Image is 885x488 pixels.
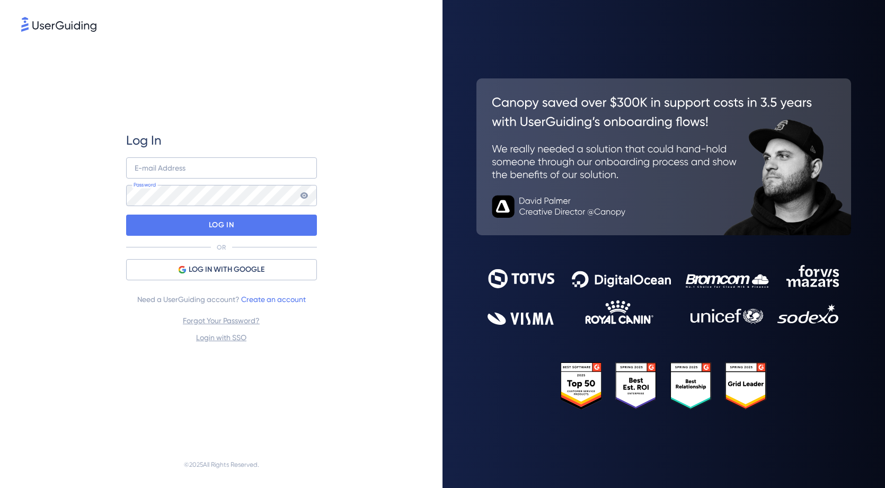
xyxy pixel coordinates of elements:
[126,157,317,179] input: example@company.com
[183,316,260,325] a: Forgot Your Password?
[196,333,246,342] a: Login with SSO
[241,295,306,304] a: Create an account
[189,263,264,276] span: LOG IN WITH GOOGLE
[217,243,226,252] p: OR
[126,132,162,149] span: Log In
[184,458,259,471] span: © 2025 All Rights Reserved.
[137,293,306,306] span: Need a UserGuiding account?
[209,217,234,234] p: LOG IN
[488,265,840,325] img: 9302ce2ac39453076f5bc0f2f2ca889b.svg
[476,78,851,235] img: 26c0aa7c25a843aed4baddd2b5e0fa68.svg
[561,362,767,410] img: 25303e33045975176eb484905ab012ff.svg
[21,17,96,32] img: 8faab4ba6bc7696a72372aa768b0286c.svg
